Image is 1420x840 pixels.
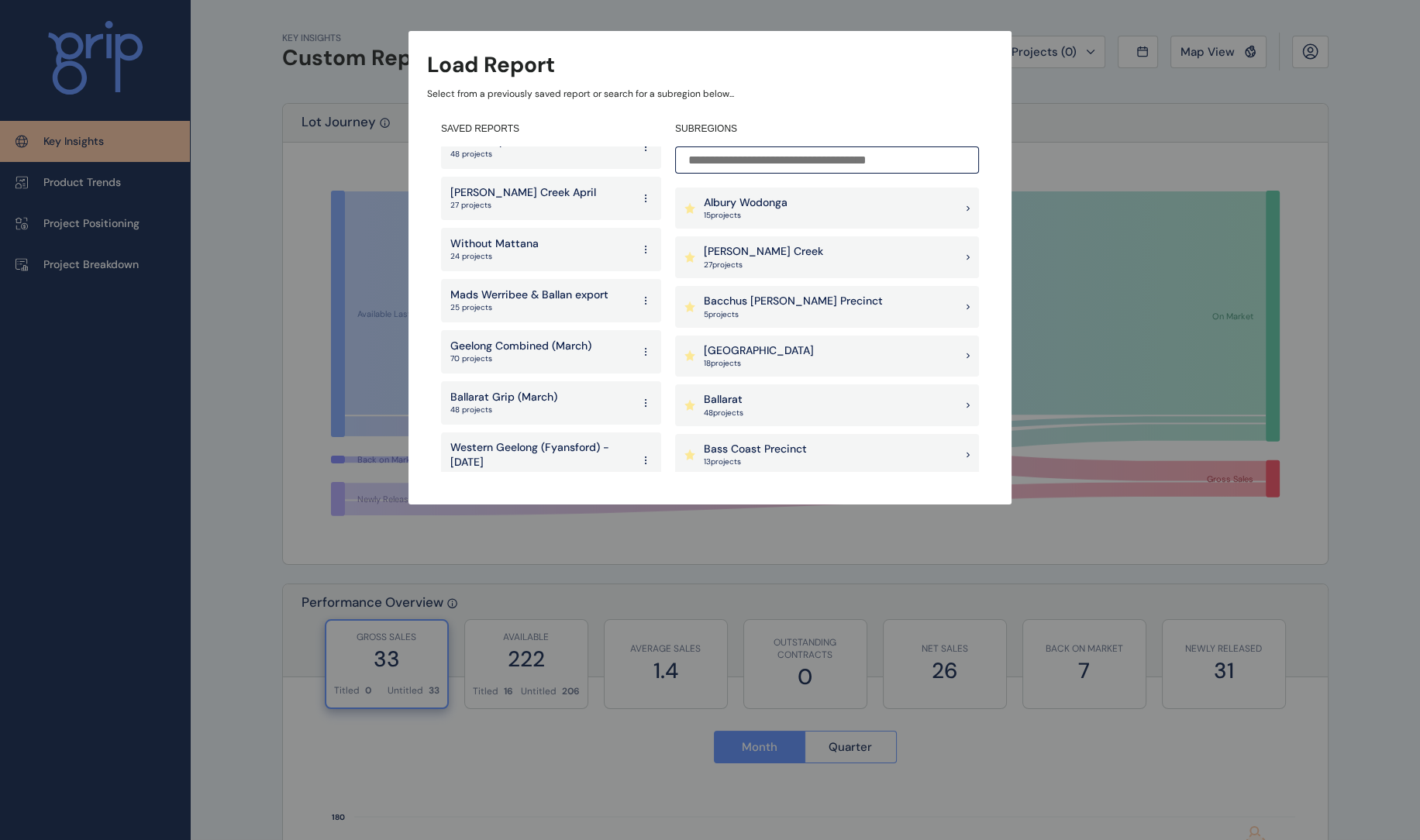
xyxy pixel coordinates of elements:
p: Ballarat [704,392,743,408]
p: 48 projects [450,405,557,415]
p: [PERSON_NAME] Creek [704,244,823,260]
h4: SAVED REPORTS [441,122,661,136]
p: Ballarat Grip (March) [450,390,557,405]
p: Bass Coast Precinct [704,442,807,457]
p: 18 project s [704,358,814,369]
p: 48 project s [704,408,743,418]
p: 7 projects [450,470,632,481]
p: 24 projects [450,251,539,262]
p: 13 project s [704,456,807,467]
p: 27 project s [704,260,823,270]
p: Geelong Combined (March) [450,339,591,354]
p: Select from a previously saved report or search for a subregion below... [427,88,993,101]
p: Western Geelong (Fyansford) - [DATE] [450,440,632,470]
p: Bacchus [PERSON_NAME] Precinct [704,294,883,309]
p: 70 projects [450,353,591,364]
p: Without Mattana [450,236,539,252]
p: 48 projects [450,149,515,160]
p: Mads Werribee & Ballan export [450,287,608,303]
p: 27 projects [450,200,596,211]
p: 25 projects [450,302,608,313]
p: 5 project s [704,309,883,320]
p: [GEOGRAPHIC_DATA] [704,343,814,359]
h4: SUBREGIONS [675,122,979,136]
p: Albury Wodonga [704,195,788,211]
p: 15 project s [704,210,788,221]
p: [PERSON_NAME] Creek April [450,185,596,201]
h3: Load Report [427,50,555,80]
